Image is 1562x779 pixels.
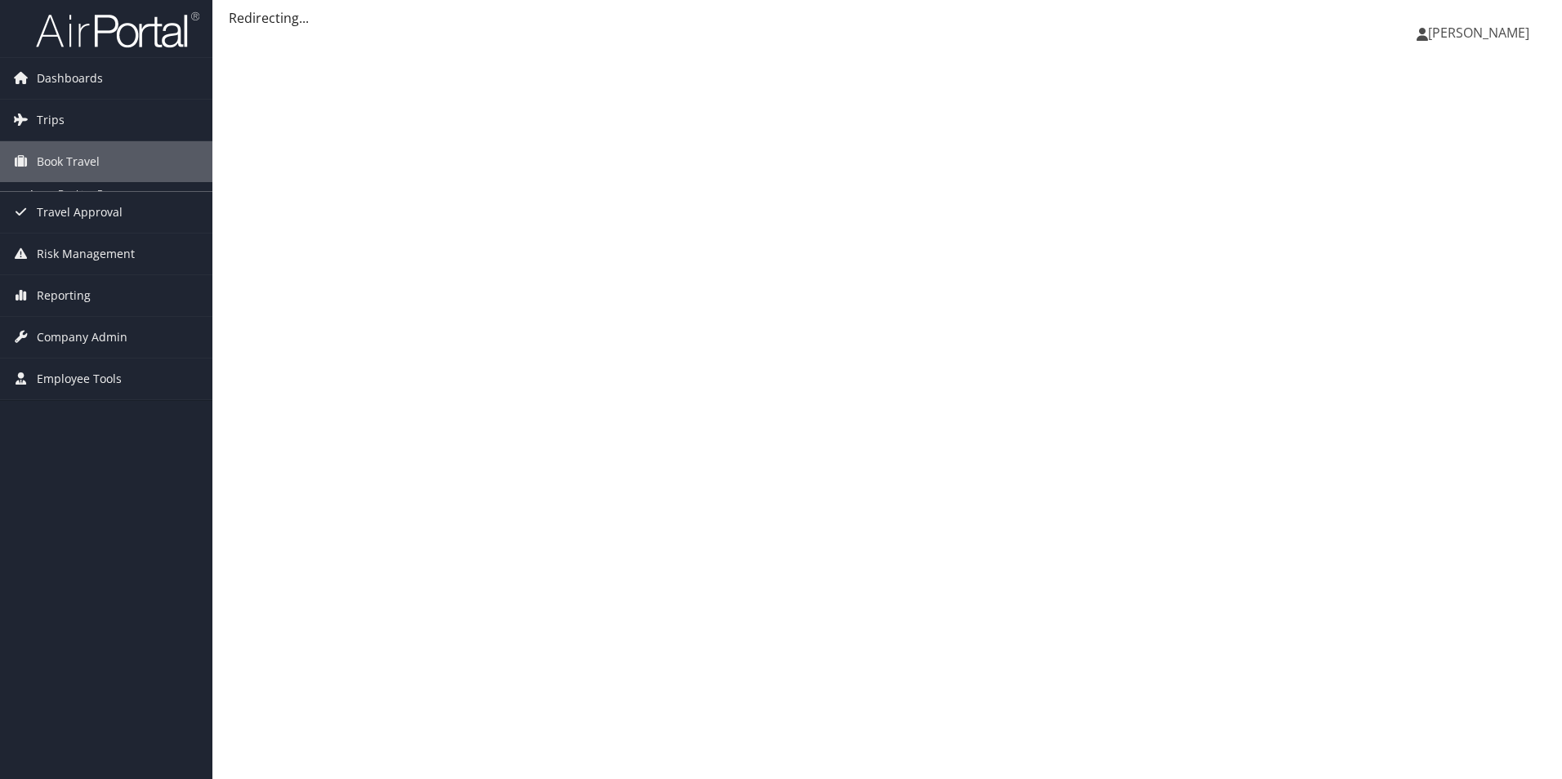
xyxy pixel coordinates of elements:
span: Company Admin [37,317,127,358]
span: Reporting [37,275,91,316]
span: [PERSON_NAME] [1428,24,1529,42]
a: [PERSON_NAME] [1417,8,1546,57]
span: Travel Approval [37,192,123,233]
span: Book Travel [37,141,100,182]
span: Dashboards [37,58,103,99]
img: airportal-logo.png [36,11,199,49]
span: Trips [37,100,65,140]
div: Redirecting... [229,8,1546,28]
span: Employee Tools [37,358,122,399]
span: Risk Management [37,234,135,274]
